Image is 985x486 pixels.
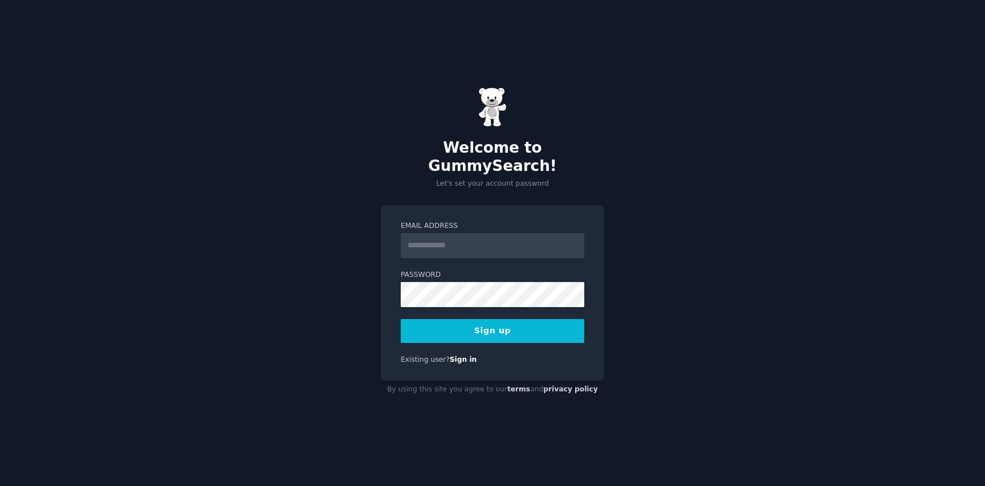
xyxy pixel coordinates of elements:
[543,385,598,393] a: privacy policy
[381,381,604,399] div: By using this site you agree to our and
[450,356,477,364] a: Sign in
[401,319,584,343] button: Sign up
[478,87,507,127] img: Gummy Bear
[401,221,584,231] label: Email Address
[507,385,530,393] a: terms
[401,356,450,364] span: Existing user?
[401,270,584,280] label: Password
[381,179,604,189] p: Let's set your account password
[381,139,604,175] h2: Welcome to GummySearch!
